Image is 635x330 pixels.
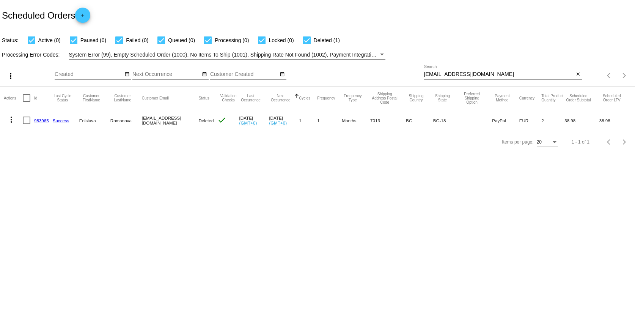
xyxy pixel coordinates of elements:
span: Paused (0) [80,36,106,45]
mat-header-cell: Validation Checks [217,87,239,109]
button: Change sorting for PreferredShippingOption [459,92,485,104]
a: (GMT+0) [239,120,257,125]
mat-icon: date_range [280,71,285,77]
h2: Scheduled Orders [2,8,90,23]
mat-icon: check [217,115,226,125]
button: Next page [617,134,632,150]
button: Change sorting for CustomerEmail [142,96,169,100]
mat-icon: close [575,71,581,77]
button: Change sorting for Cycles [299,96,310,100]
mat-cell: 1 [299,109,317,131]
button: Change sorting for Id [34,96,37,100]
button: Change sorting for LastOccurrenceUtc [239,94,262,102]
mat-icon: more_vert [6,71,15,81]
mat-icon: add [78,13,87,22]
span: 20 [537,139,542,145]
mat-cell: 7013 [370,109,406,131]
a: Success [53,118,69,123]
button: Change sorting for ShippingState [433,94,452,102]
a: (GMT+0) [269,120,287,125]
mat-cell: [DATE] [239,109,269,131]
span: Failed (0) [126,36,148,45]
button: Change sorting for Frequency [317,96,335,100]
button: Change sorting for Status [198,96,209,100]
mat-header-cell: Actions [4,87,23,109]
span: Deleted (1) [314,36,340,45]
a: 983965 [34,118,49,123]
button: Change sorting for PaymentMethod.Type [492,94,512,102]
mat-cell: BG [406,109,433,131]
mat-select: Filter by Processing Error Codes [69,50,386,60]
mat-select: Items per page: [537,140,558,145]
mat-icon: more_vert [7,115,16,124]
input: Customer Created [210,71,278,77]
button: Change sorting for FrequencyType [342,94,363,102]
input: Created [55,71,123,77]
button: Change sorting for CurrencyIso [519,96,535,100]
span: Queued (0) [168,36,195,45]
button: Previous page [602,134,617,150]
button: Change sorting for CustomerLastName [110,94,135,102]
span: Processing (0) [215,36,249,45]
span: Deleted [198,118,214,123]
button: Previous page [602,68,617,83]
mat-cell: Months [342,109,370,131]
button: Change sorting for ShippingCountry [406,94,426,102]
button: Clear [574,71,582,79]
span: Processing Error Codes: [2,52,60,58]
mat-cell: PayPal [492,109,519,131]
mat-cell: [EMAIL_ADDRESS][DOMAIN_NAME] [142,109,199,131]
mat-icon: date_range [124,71,130,77]
input: Next Occurrence [132,71,201,77]
button: Change sorting for ShippingPostcode [370,92,399,104]
mat-cell: Enislava [79,109,110,131]
button: Change sorting for LifetimeValue [599,94,624,102]
mat-cell: EUR [519,109,542,131]
mat-cell: 1 [317,109,342,131]
mat-cell: 38.98 [599,109,631,131]
span: Active (0) [38,36,61,45]
mat-header-cell: Total Product Quantity [541,87,564,109]
mat-icon: date_range [202,71,207,77]
button: Next page [617,68,632,83]
button: Change sorting for LastProcessingCycleId [53,94,72,102]
mat-cell: BG-18 [433,109,459,131]
div: Items per page: [502,139,533,145]
mat-cell: 38.98 [564,109,599,131]
button: Change sorting for NextOccurrenceUtc [269,94,292,102]
div: 1 - 1 of 1 [572,139,589,145]
span: Status: [2,37,19,43]
input: Search [424,71,574,77]
button: Change sorting for Subtotal [564,94,593,102]
span: Locked (0) [269,36,294,45]
mat-cell: Romanova [110,109,142,131]
mat-cell: 2 [541,109,564,131]
button: Change sorting for CustomerFirstName [79,94,104,102]
mat-cell: [DATE] [269,109,299,131]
